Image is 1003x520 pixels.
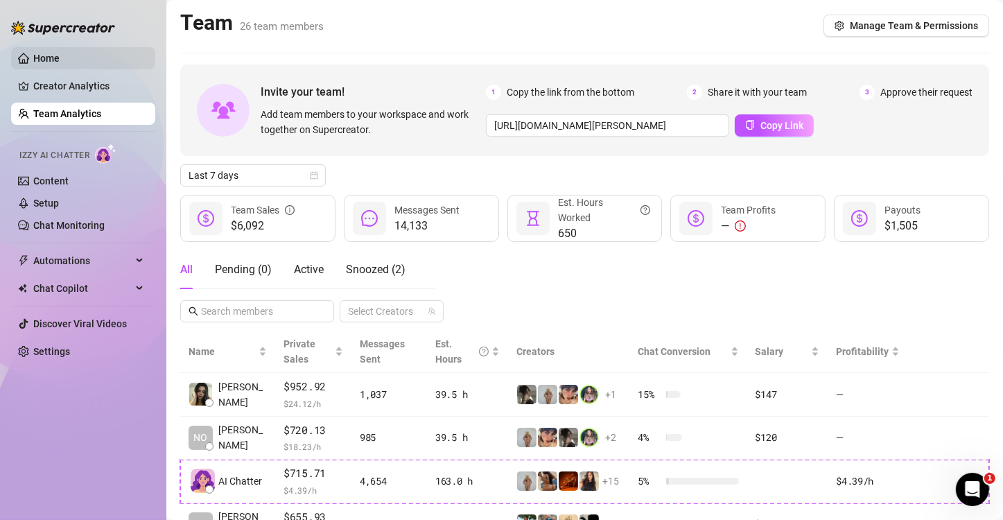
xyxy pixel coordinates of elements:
h2: Team [180,10,324,36]
span: copy [745,120,755,130]
div: 39.5 h [435,387,500,402]
span: search [189,306,198,316]
span: dollar-circle [198,210,214,227]
span: 3 [860,85,875,100]
a: Chat Monitoring [33,220,105,231]
span: Active [294,263,324,276]
a: Setup [33,198,59,209]
span: Manage Team & Permissions [850,20,978,31]
span: 1 [486,85,501,100]
a: Team Analytics [33,108,101,119]
iframe: Intercom live chat [956,473,989,506]
img: bonnierides [559,385,578,404]
div: Team Sales [231,202,295,218]
span: Chat Copilot [33,277,132,300]
span: 2 [687,85,702,100]
span: 26 team members [240,20,324,33]
span: [PERSON_NAME] [218,422,267,453]
span: thunderbolt [18,255,29,266]
input: Search members [201,304,315,319]
div: 1,037 [360,387,419,402]
div: Est. Hours [435,336,489,367]
span: $ 4.39 /h [284,483,343,497]
span: Copy the link from the bottom [507,85,634,100]
div: 4,654 [360,474,419,489]
span: Salary [756,346,784,357]
span: calendar [310,171,318,180]
div: Est. Hours Worked [558,195,651,225]
span: 1 [984,473,995,484]
img: Barbi [517,471,537,491]
span: $1,505 [884,218,921,234]
span: $6,092 [231,218,295,234]
div: $120 [756,430,820,445]
span: Last 7 days [189,165,317,186]
span: dollar-circle [688,210,704,227]
img: bonnierides [538,428,557,447]
span: $ 18.23 /h [284,440,343,453]
span: dollar-circle [851,210,868,227]
span: Messages Sent [394,205,460,216]
img: jadetv [579,428,599,447]
th: Creators [508,331,630,373]
span: Snoozed ( 2 ) [346,263,405,276]
span: question-circle [479,336,489,367]
span: $720.13 [284,422,343,439]
span: team [428,307,436,315]
img: Barbi [517,428,537,447]
div: 985 [360,430,419,445]
span: 14,133 [394,218,460,234]
span: Share it with your team [708,85,807,100]
span: Izzy AI Chatter [19,149,89,162]
div: 39.5 h [435,430,500,445]
a: Home [33,53,60,64]
th: Name [180,331,275,373]
span: [PERSON_NAME] [218,379,267,410]
img: jadetv [579,385,599,404]
span: Approve their request [880,85,973,100]
span: 4 % [638,430,661,445]
span: + 15 [602,474,619,489]
span: hourglass [525,210,541,227]
div: 163.0 h [435,474,500,489]
td: — [828,373,908,417]
span: message [361,210,378,227]
a: Discover Viral Videos [33,318,127,329]
img: logo-BBDzfeDw.svg [11,21,115,35]
span: Payouts [884,205,921,216]
span: Name [189,344,256,359]
span: Team Profits [721,205,776,216]
span: Automations [33,250,132,272]
span: Copy Link [760,120,803,131]
span: setting [835,21,844,31]
img: Barbi [538,385,557,404]
span: NO [194,430,208,445]
span: + 2 [605,430,616,445]
span: info-circle [285,202,295,218]
span: exclamation-circle [735,220,746,232]
img: izzy-ai-chatter-avatar-DDCN_rTZ.svg [191,469,215,493]
span: question-circle [640,195,650,225]
span: Messages Sent [360,338,405,365]
span: Add team members to your workspace and work together on Supercreator. [261,107,480,137]
span: Profitability [836,346,889,357]
div: — [721,218,776,234]
img: AI Chatter [95,144,116,164]
span: Invite your team! [261,83,486,101]
img: daiisyjane [559,428,578,447]
img: Chat Copilot [18,284,27,293]
span: 650 [558,225,651,242]
img: daiisyjane [517,385,537,404]
span: $952.92 [284,379,343,395]
td: — [828,417,908,460]
button: Copy Link [735,114,814,137]
span: 5 % [638,474,661,489]
button: Manage Team & Permissions [823,15,989,37]
div: Pending ( 0 ) [215,261,272,278]
img: vipchocolate [559,471,578,491]
a: Creator Analytics [33,75,144,97]
img: Joy Gabrielle P… [189,383,212,406]
span: AI Chatter [218,474,262,489]
img: diandradelgado [579,471,599,491]
a: Settings [33,346,70,357]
